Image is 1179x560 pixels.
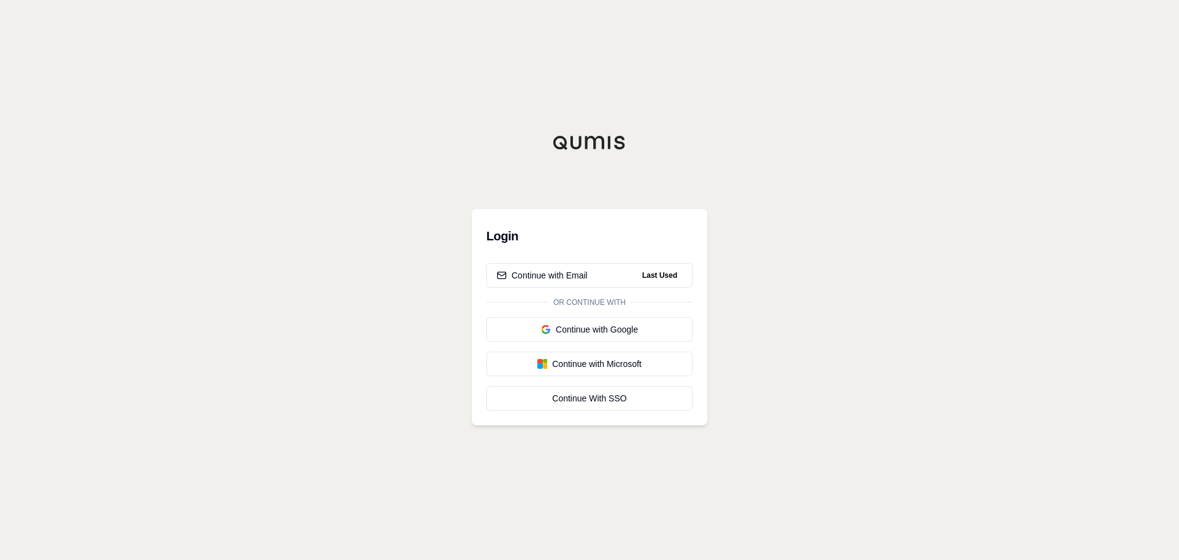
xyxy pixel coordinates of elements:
button: Continue with EmailLast Used [486,263,693,288]
div: Continue with Email [497,269,588,282]
span: Or continue with [548,298,631,307]
div: Continue with Microsoft [497,358,682,370]
h3: Login [486,224,693,248]
div: Continue with Google [497,323,682,336]
button: Continue with Microsoft [486,352,693,376]
button: Continue with Google [486,317,693,342]
a: Continue With SSO [486,386,693,411]
img: Qumis [553,135,626,150]
div: Continue With SSO [497,392,682,404]
span: Last Used [637,268,682,283]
